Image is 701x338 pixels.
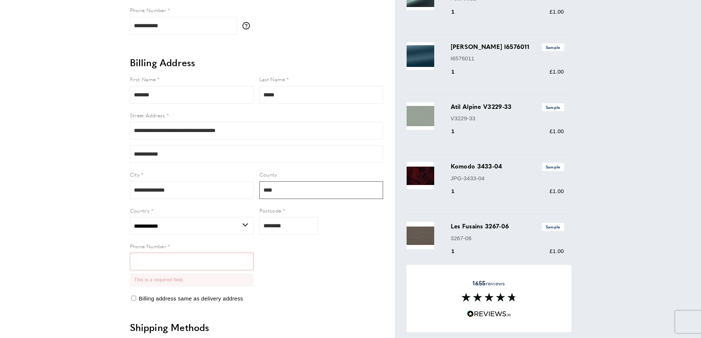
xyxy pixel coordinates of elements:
[407,162,434,189] img: Komodo 3433-04
[451,114,564,123] p: V3229-33
[461,293,517,302] img: Reviews section
[467,310,511,317] img: Reviews.io 5 stars
[407,222,434,249] img: Les Fusains 3267-06
[130,56,383,69] h2: Billing Address
[451,102,564,111] h3: Atil Alpine V3229-33
[542,163,564,171] span: Sample
[134,276,249,284] li: This is a required field.
[451,174,564,183] p: JPG-3433-04
[131,296,136,300] input: Billing address same as delivery address
[451,127,465,136] div: 1
[451,67,465,76] div: 1
[542,43,564,51] span: Sample
[451,7,465,16] div: 1
[130,242,166,250] span: Phone Number
[549,68,564,75] span: £1.00
[451,247,465,256] div: 1
[259,171,277,178] span: County
[549,128,564,134] span: £1.00
[451,187,465,196] div: 1
[542,103,564,111] span: Sample
[451,42,564,51] h3: [PERSON_NAME] I6576011
[130,321,383,334] h2: Shipping Methods
[130,111,165,119] span: Street Address
[130,75,156,83] span: First Name
[549,188,564,194] span: £1.00
[549,8,564,15] span: £1.00
[472,278,485,287] strong: 1655
[451,234,564,243] p: 3267-06
[542,223,564,231] span: Sample
[407,102,434,130] img: Atil Alpine V3229-33
[130,171,140,178] span: City
[451,162,564,171] h3: Komodo 3433-04
[451,222,564,231] h3: Les Fusains 3267-06
[130,6,166,14] span: Phone Number
[549,248,564,254] span: £1.00
[472,279,505,287] span: reviews
[451,54,564,63] p: I6576011
[139,295,243,302] span: Billing address same as delivery address
[259,75,285,83] span: Last Name
[130,207,150,214] span: Country
[407,42,434,70] img: Luigi I6576011
[259,207,282,214] span: Postcode
[242,22,254,29] button: More information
